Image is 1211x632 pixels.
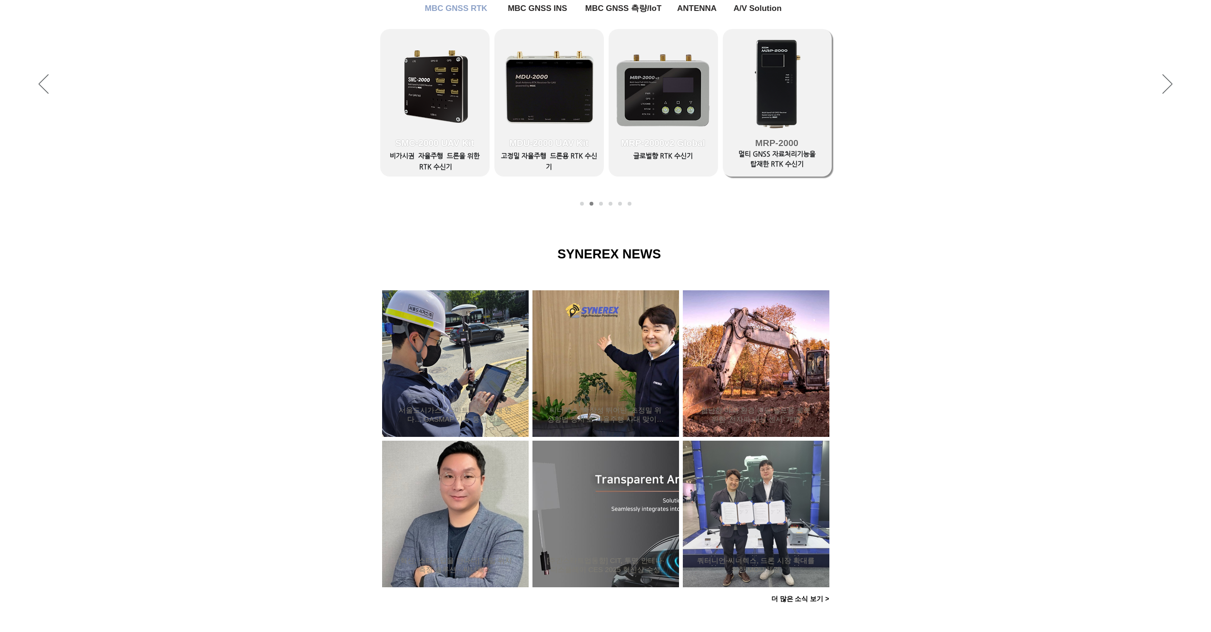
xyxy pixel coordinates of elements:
a: [주간스타트업동향] CIT, 투명 안테나·디스플레이 CES 2025 혁신상 수상 外 [547,556,665,574]
span: SYNEREX NEWS [558,247,661,261]
span: MDU-2000 UAV Kit [509,138,588,148]
span: MBC GNSS 측량/IoT [585,3,662,14]
button: 이전 [39,74,49,95]
span: ANTENNA [677,4,717,13]
a: MRP-2000 [722,29,832,177]
a: 씨너렉스 “확장성 뛰어난 ‘초정밀 위성항법 장치’로 자율주행 시대 맞이할 것” [547,405,665,424]
span: MRP-2000 [755,138,798,148]
h2: 서울도시가스, ‘스마트 측량’ 시대 연다… GASMAP 기능 통합 완료 [396,406,514,424]
a: MBC GNSS RTK2 [590,202,593,206]
a: 더 많은 소식 보기 > [765,590,836,609]
a: A/V Solution [628,202,631,206]
div: 게시물 목록입니다. 열람할 게시물을 선택하세요. [382,290,829,587]
a: 서울도시가스, ‘스마트 측량’ 시대 연다… GASMAP 기능 통합 완료 [396,405,514,424]
a: MRP-2000v2 Global [609,29,718,177]
a: SMC-2000 UAV Kit [380,29,490,177]
a: MDU-2000 UAV Kit [494,29,604,177]
a: 험난한 야외 환경 견딜 필드용 로봇 위한 ‘전자파 내성 센서’ 개발 [697,405,815,424]
h2: 씨너렉스 “확장성 뛰어난 ‘초정밀 위성항법 장치’로 자율주행 시대 맞이할 것” [547,406,665,424]
a: MBC GNSS RTK1 [580,202,584,206]
a: ANTENNA [618,202,622,206]
button: 다음 [1162,74,1172,95]
nav: 슬라이드 [577,202,634,206]
span: MBC GNSS RTK [425,4,487,13]
a: 쿼터니언-씨너렉스, 드론 시장 확대를 위한 MOU 체결 [697,556,815,574]
span: 더 많은 소식 보기 > [771,595,829,603]
iframe: Wix Chat [1102,591,1211,632]
a: [혁신, 스타트업을 만나다] 정밀 위치측정 솔루션 - 씨너렉스 [396,556,514,574]
span: A/V Solution [733,4,781,13]
span: MBC GNSS INS [508,4,567,13]
a: MBC GNSS 측량/IoT [609,202,612,206]
a: MBC GNSS INS [599,202,603,206]
h2: 험난한 야외 환경 견딜 필드용 로봇 위한 ‘전자파 내성 센서’ 개발 [697,406,815,424]
span: MRP-2000v2 Global [621,138,705,148]
span: SMC-2000 UAV Kit [395,138,474,148]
